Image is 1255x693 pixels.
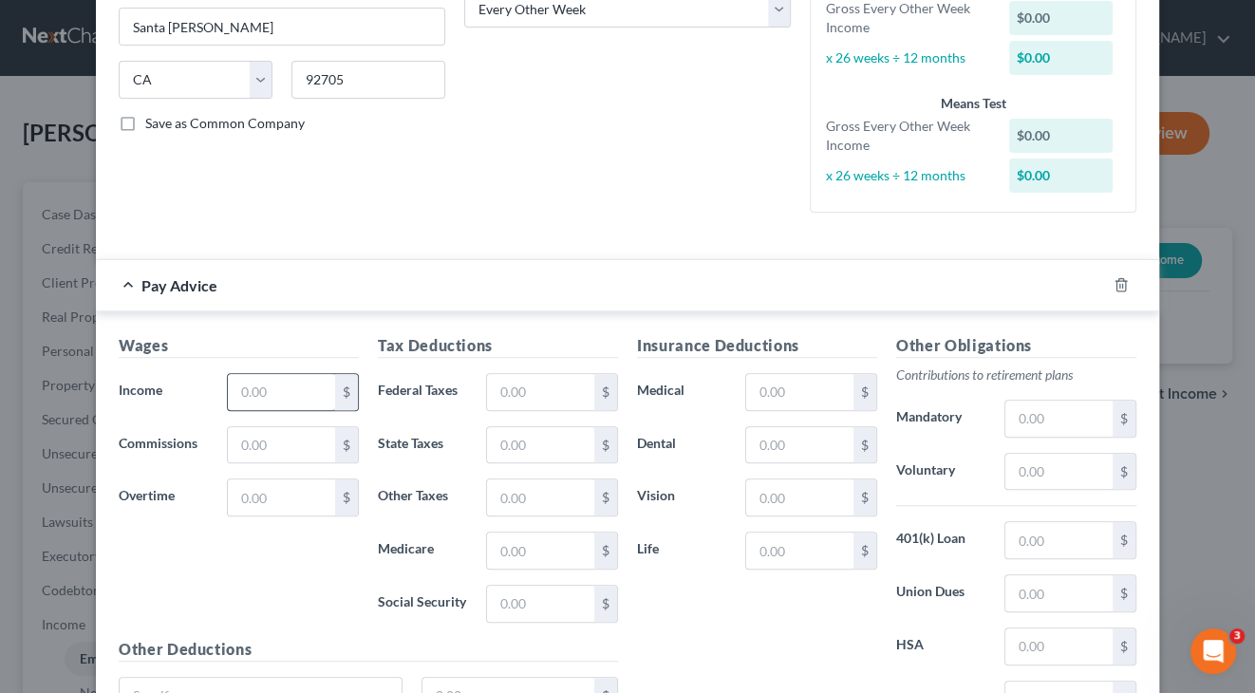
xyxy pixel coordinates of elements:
div: $ [335,374,358,410]
div: $ [1113,522,1135,558]
label: Overtime [109,478,217,516]
div: Gross Every Other Week Income [816,117,1000,155]
label: Medicare [368,532,477,570]
input: 0.00 [228,479,335,515]
input: 0.00 [487,427,594,463]
label: Mandatory [887,400,995,438]
input: 0.00 [1005,454,1113,490]
input: 0.00 [1005,401,1113,437]
div: $ [594,533,617,569]
span: Income [119,382,162,398]
input: 0.00 [746,533,853,569]
div: $0.00 [1009,1,1114,35]
div: $ [335,479,358,515]
div: Means Test [826,94,1120,113]
h5: Tax Deductions [378,334,618,358]
div: $ [1113,628,1135,665]
div: $0.00 [1009,119,1114,153]
div: $ [853,533,876,569]
input: 0.00 [487,374,594,410]
div: $ [853,427,876,463]
label: Dental [627,426,736,464]
div: $ [1113,401,1135,437]
input: 0.00 [487,533,594,569]
div: x 26 weeks ÷ 12 months [816,166,1000,185]
div: $ [853,479,876,515]
h5: Wages [119,334,359,358]
input: Enter city... [120,9,444,45]
div: $0.00 [1009,159,1114,193]
label: Vision [627,478,736,516]
input: 0.00 [228,427,335,463]
input: 0.00 [746,374,853,410]
h5: Other Obligations [896,334,1136,358]
div: $ [594,374,617,410]
label: Union Dues [887,574,995,612]
label: Commissions [109,426,217,464]
div: $0.00 [1009,41,1114,75]
input: 0.00 [1005,575,1113,611]
div: $ [853,374,876,410]
label: Other Taxes [368,478,477,516]
label: State Taxes [368,426,477,464]
label: 401(k) Loan [887,521,995,559]
iframe: Intercom live chat [1190,628,1236,674]
h5: Other Deductions [119,638,618,662]
div: x 26 weeks ÷ 12 months [816,48,1000,67]
div: $ [1113,454,1135,490]
label: Social Security [368,585,477,623]
input: 0.00 [228,374,335,410]
label: HSA [887,627,995,665]
div: $ [1113,575,1135,611]
input: 0.00 [746,479,853,515]
div: $ [335,427,358,463]
div: $ [594,427,617,463]
span: Pay Advice [141,276,217,294]
input: 0.00 [1005,522,1113,558]
input: 0.00 [1005,628,1113,665]
label: Life [627,532,736,570]
input: 0.00 [487,586,594,622]
input: 0.00 [487,479,594,515]
input: Enter zip... [291,61,445,99]
span: 3 [1229,628,1245,644]
span: Save as Common Company [145,115,305,131]
div: $ [594,586,617,622]
p: Contributions to retirement plans [896,365,1136,384]
label: Federal Taxes [368,373,477,411]
label: Voluntary [887,453,995,491]
input: 0.00 [746,427,853,463]
label: Medical [627,373,736,411]
h5: Insurance Deductions [637,334,877,358]
div: $ [594,479,617,515]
